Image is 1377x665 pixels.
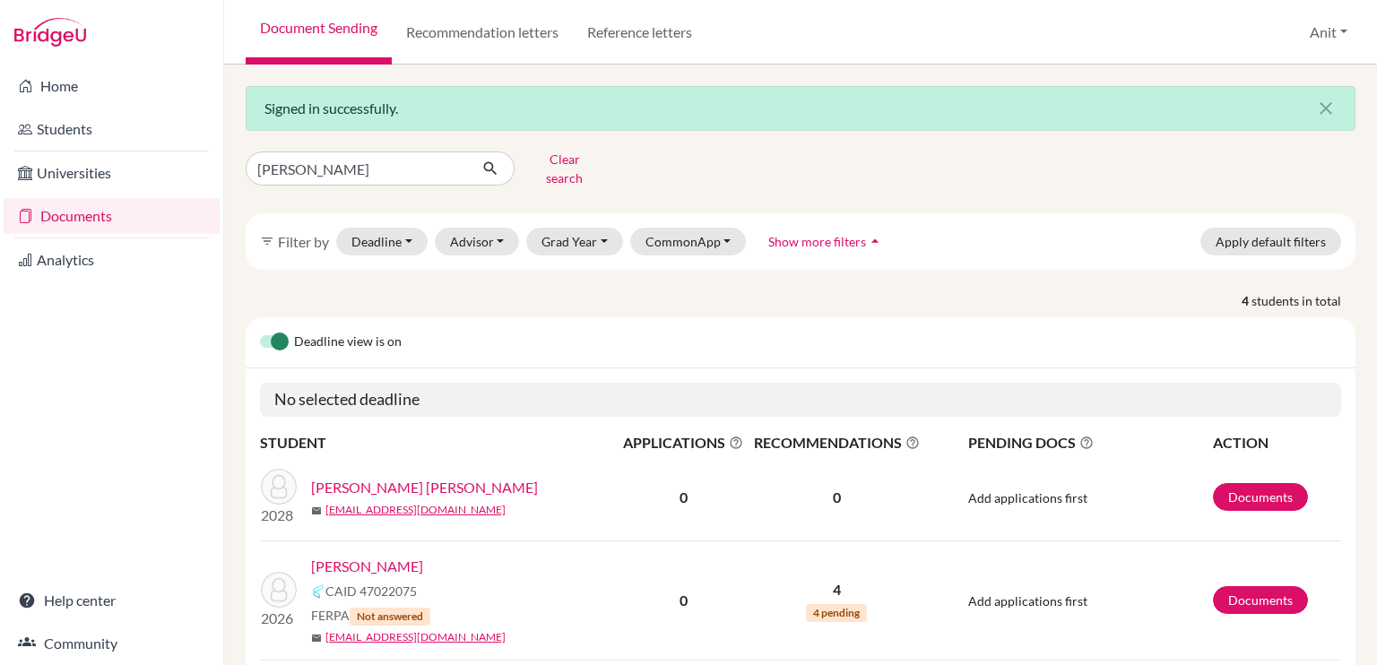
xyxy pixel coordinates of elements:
b: 0 [680,592,688,609]
input: Find student by name... [246,151,468,186]
a: [PERSON_NAME] [PERSON_NAME] [311,477,538,498]
span: APPLICATIONS [619,432,747,453]
th: STUDENT [260,431,619,454]
a: Help center [4,583,220,618]
span: Filter by [278,233,329,250]
strong: 4 [1242,291,1251,310]
button: Clear search [515,145,614,192]
button: Grad Year [526,228,623,255]
button: Deadline [336,228,428,255]
i: close [1315,98,1337,119]
div: Signed in successfully. [246,86,1355,131]
img: Makkar, Jaiveer [261,572,297,608]
span: Add applications first [968,490,1087,505]
img: Common App logo [311,584,325,599]
button: CommonApp [630,228,747,255]
span: Show more filters [768,234,866,249]
a: Documents [1213,586,1308,614]
a: Students [4,111,220,147]
span: mail [311,505,322,516]
p: 0 [749,487,924,508]
span: FERPA [311,606,430,626]
p: 2028 [261,505,297,526]
a: Home [4,68,220,104]
a: Community [4,626,220,661]
th: ACTION [1212,431,1341,454]
a: Analytics [4,242,220,278]
span: 4 pending [806,604,867,622]
img: Bawa, Jaiveer Ratan Singh [261,469,297,505]
i: filter_list [260,234,274,248]
a: [PERSON_NAME] [311,556,423,577]
button: Close [1297,87,1355,130]
span: CAID 47022075 [325,582,417,600]
a: Documents [4,198,220,234]
a: Universities [4,155,220,191]
span: Not answered [350,608,430,626]
span: PENDING DOCS [968,432,1211,453]
button: Show more filtersarrow_drop_up [753,228,899,255]
a: [EMAIL_ADDRESS][DOMAIN_NAME] [325,502,506,518]
h5: No selected deadline [260,383,1341,417]
i: arrow_drop_up [866,232,884,250]
span: students in total [1251,291,1355,310]
span: RECOMMENDATIONS [749,432,924,453]
span: mail [311,633,322,643]
a: [EMAIL_ADDRESS][DOMAIN_NAME] [325,629,506,645]
img: Bridge-U [14,18,86,47]
span: Deadline view is on [294,332,402,353]
p: 2026 [261,608,297,629]
button: Anit [1302,15,1355,49]
a: Documents [1213,483,1308,511]
button: Apply default filters [1200,228,1341,255]
p: 4 [749,579,924,600]
button: Advisor [435,228,520,255]
span: Add applications first [968,593,1087,609]
b: 0 [680,488,688,505]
